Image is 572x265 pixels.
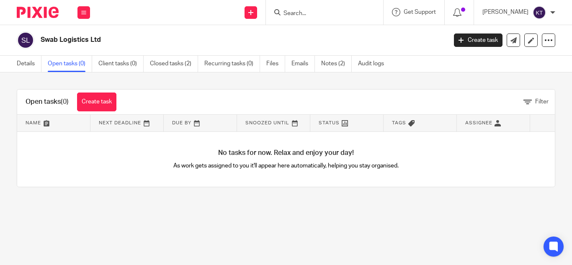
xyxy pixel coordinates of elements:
[283,10,358,18] input: Search
[266,56,285,72] a: Files
[98,56,144,72] a: Client tasks (0)
[533,6,546,19] img: svg%3E
[245,121,289,125] span: Snoozed Until
[77,93,116,111] a: Create task
[454,33,502,47] a: Create task
[319,121,340,125] span: Status
[17,7,59,18] img: Pixie
[41,36,361,44] h2: Swab Logistics Ltd
[152,162,420,170] p: As work gets assigned to you it'll appear here automatically, helping you stay organised.
[48,56,92,72] a: Open tasks (0)
[61,98,69,105] span: (0)
[321,56,352,72] a: Notes (2)
[482,8,528,16] p: [PERSON_NAME]
[17,56,41,72] a: Details
[535,99,549,105] span: Filter
[204,56,260,72] a: Recurring tasks (0)
[17,31,34,49] img: svg%3E
[358,56,390,72] a: Audit logs
[26,98,69,106] h1: Open tasks
[17,149,555,157] h4: No tasks for now. Relax and enjoy your day!
[291,56,315,72] a: Emails
[150,56,198,72] a: Closed tasks (2)
[404,9,436,15] span: Get Support
[392,121,406,125] span: Tags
